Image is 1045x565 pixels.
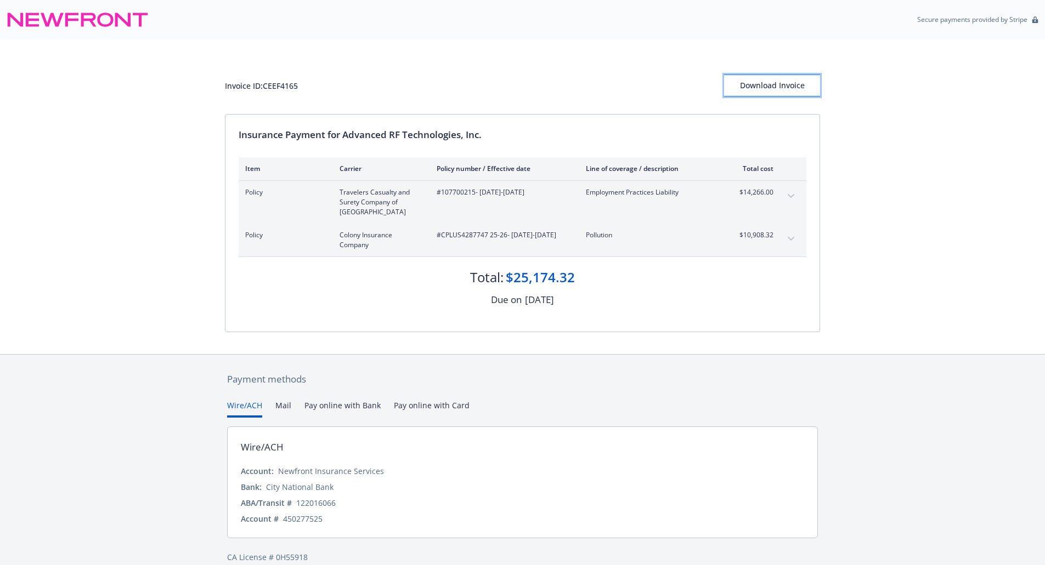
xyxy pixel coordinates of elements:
[225,80,298,92] div: Invoice ID: CEEF4165
[278,465,384,477] div: Newfront Insurance Services
[586,187,715,197] span: Employment Practices Liability
[732,230,773,240] span: $10,908.32
[340,230,419,250] span: Colony Insurance Company
[245,164,322,173] div: Item
[586,164,715,173] div: Line of coverage / description
[732,164,773,173] div: Total cost
[227,400,262,418] button: Wire/ACH
[283,513,323,524] div: 450277525
[732,187,773,197] span: $14,266.00
[340,164,419,173] div: Carrier
[241,497,292,509] div: ABA/Transit #
[241,440,284,454] div: Wire/ACH
[437,164,568,173] div: Policy number / Effective date
[437,230,568,240] span: #CPLUS4287747 25-26 - [DATE]-[DATE]
[724,75,820,96] button: Download Invoice
[304,400,381,418] button: Pay online with Bank
[782,230,800,248] button: expand content
[241,465,274,477] div: Account:
[394,400,470,418] button: Pay online with Card
[525,293,554,307] div: [DATE]
[245,230,322,240] span: Policy
[239,128,806,142] div: Insurance Payment for Advanced RF Technologies, Inc.
[340,187,419,217] span: Travelers Casualty and Surety Company of [GEOGRAPHIC_DATA]
[239,181,806,224] div: PolicyTravelers Casualty and Surety Company of [GEOGRAPHIC_DATA]#107700215- [DATE]-[DATE]Employme...
[227,372,818,386] div: Payment methods
[241,481,262,493] div: Bank:
[245,187,322,197] span: Policy
[586,230,715,240] span: Pollution
[491,293,522,307] div: Due on
[296,497,336,509] div: 122016066
[506,268,575,287] div: $25,174.32
[917,15,1027,24] p: Secure payments provided by Stripe
[275,400,291,418] button: Mail
[437,187,568,197] span: #107700215 - [DATE]-[DATE]
[266,481,334,493] div: City National Bank
[241,513,279,524] div: Account #
[239,224,806,256] div: PolicyColony Insurance Company#CPLUS4287747 25-26- [DATE]-[DATE]Pollution$10,908.32expand content
[724,75,820,96] div: Download Invoice
[227,551,818,563] div: CA License # 0H55918
[470,268,504,287] div: Total:
[782,187,800,205] button: expand content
